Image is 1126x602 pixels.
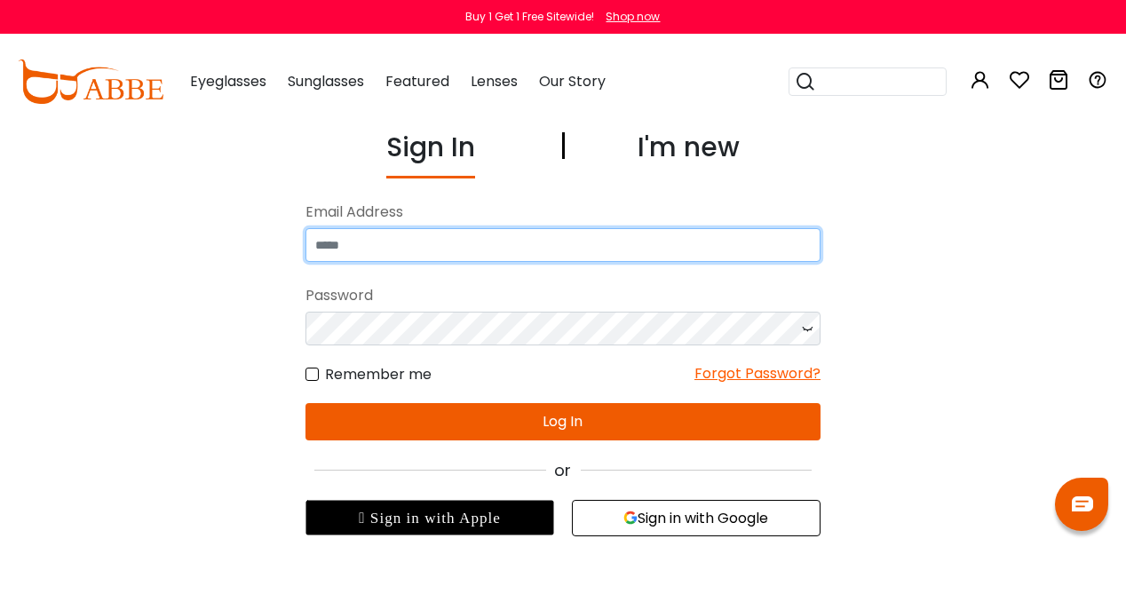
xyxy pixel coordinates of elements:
div: Buy 1 Get 1 Free Sitewide! [466,9,595,25]
div: Sign In [386,127,475,178]
span: Featured [385,71,449,91]
span: Eyeglasses [190,71,266,91]
span: Lenses [471,71,518,91]
button: Log In [305,403,821,440]
a: Shop now [598,9,661,24]
span: Our Story [539,71,606,91]
img: abbeglasses.com [18,59,163,104]
div: or [305,458,821,482]
div: Sign in with Apple [305,500,554,535]
button: Sign in with Google [572,500,821,536]
img: chat [1072,496,1093,511]
div: Email Address [305,196,821,228]
div: Shop now [607,9,661,25]
div: Forgot Password? [694,363,821,385]
label: Remember me [305,363,432,385]
span: Sunglasses [288,71,364,91]
div: Password [305,280,821,312]
div: I'm new [638,127,740,178]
